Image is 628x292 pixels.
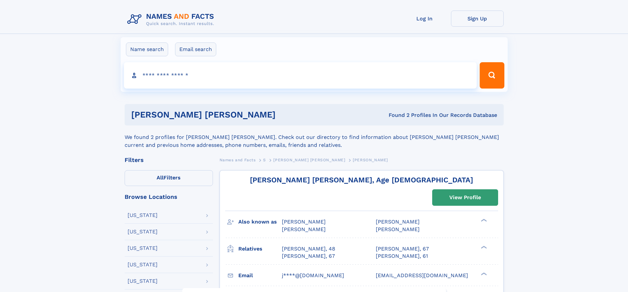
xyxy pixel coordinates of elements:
span: [PERSON_NAME] [376,226,420,232]
a: Names and Facts [220,156,256,164]
a: S [263,156,266,164]
h1: [PERSON_NAME] [PERSON_NAME] [131,111,332,119]
div: [US_STATE] [128,262,158,267]
a: [PERSON_NAME], 67 [282,252,335,260]
label: Filters [125,170,213,186]
span: [PERSON_NAME] [282,226,326,232]
a: [PERSON_NAME], 67 [376,245,429,252]
a: [PERSON_NAME], 48 [282,245,335,252]
span: [PERSON_NAME] [PERSON_NAME] [273,158,345,162]
label: Email search [175,42,216,56]
div: [US_STATE] [128,213,158,218]
a: Log In [398,11,451,27]
label: Name search [126,42,168,56]
div: [US_STATE] [128,279,158,284]
input: search input [124,62,477,89]
div: Browse Locations [125,194,213,200]
a: [PERSON_NAME], 61 [376,252,428,260]
span: [PERSON_NAME] [376,219,420,225]
div: Found 2 Profiles In Our Records Database [332,112,497,119]
a: [PERSON_NAME] [PERSON_NAME] [273,156,345,164]
div: ❯ [479,218,487,223]
a: Sign Up [451,11,504,27]
h3: Relatives [238,243,282,254]
span: [PERSON_NAME] [353,158,388,162]
h3: Email [238,270,282,281]
div: Filters [125,157,213,163]
a: View Profile [433,190,498,205]
h3: Also known as [238,216,282,227]
span: All [157,174,164,181]
div: [US_STATE] [128,246,158,251]
a: [PERSON_NAME] [PERSON_NAME], Age [DEMOGRAPHIC_DATA] [250,176,473,184]
span: S [263,158,266,162]
span: [EMAIL_ADDRESS][DOMAIN_NAME] [376,272,468,279]
div: [US_STATE] [128,229,158,234]
span: [PERSON_NAME] [282,219,326,225]
div: View Profile [449,190,481,205]
div: ❯ [479,272,487,276]
img: Logo Names and Facts [125,11,220,28]
div: ❯ [479,245,487,249]
button: Search Button [480,62,504,89]
div: We found 2 profiles for [PERSON_NAME] [PERSON_NAME]. Check out our directory to find information ... [125,125,504,149]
